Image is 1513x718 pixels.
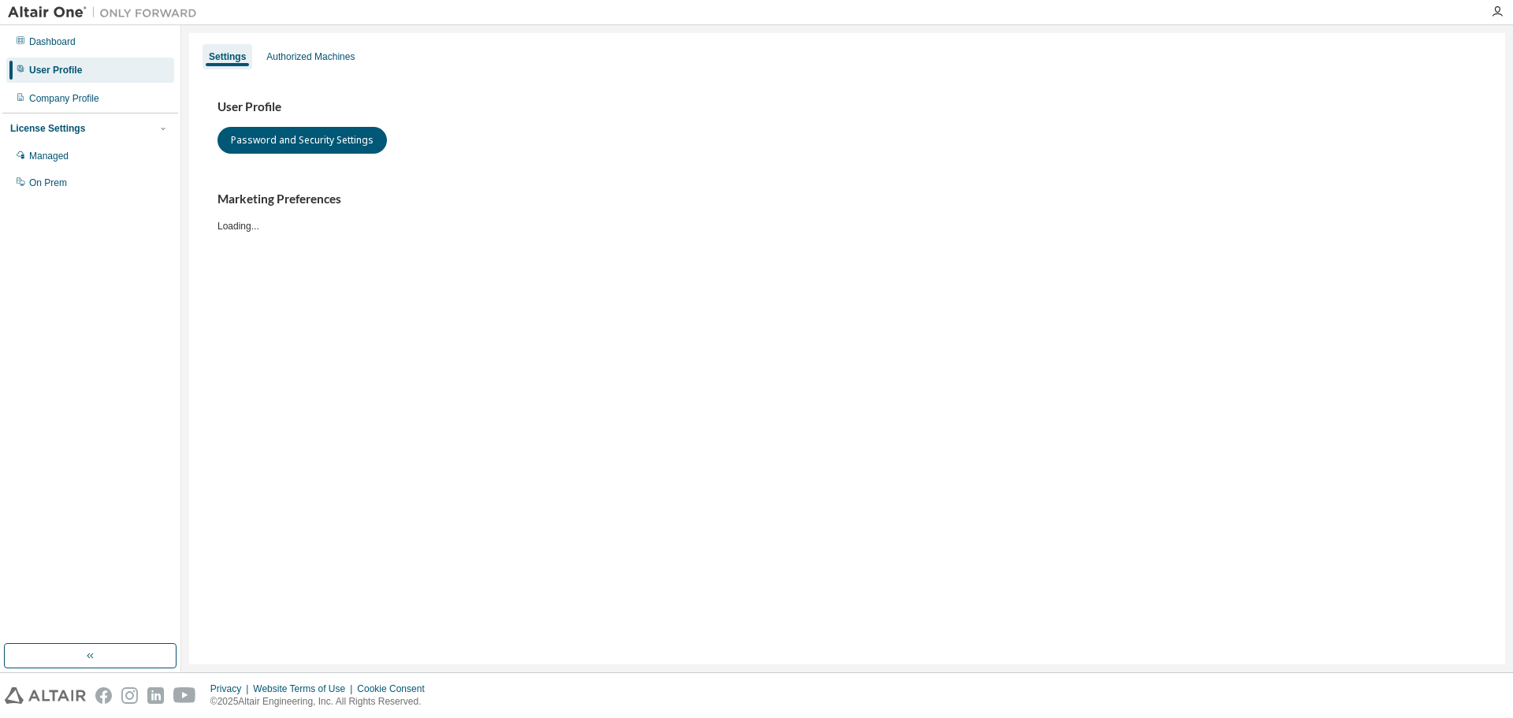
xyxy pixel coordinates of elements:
img: facebook.svg [95,687,112,704]
p: © 2025 Altair Engineering, Inc. All Rights Reserved. [210,695,434,709]
div: Managed [29,150,69,162]
img: linkedin.svg [147,687,164,704]
img: instagram.svg [121,687,138,704]
img: youtube.svg [173,687,196,704]
button: Password and Security Settings [217,127,387,154]
img: Altair One [8,5,205,20]
div: Settings [209,50,246,63]
h3: User Profile [217,99,1477,115]
div: Authorized Machines [266,50,355,63]
div: Cookie Consent [357,683,433,695]
div: Loading... [217,192,1477,232]
div: Privacy [210,683,253,695]
div: Company Profile [29,92,99,105]
div: Dashboard [29,35,76,48]
div: On Prem [29,177,67,189]
div: User Profile [29,64,82,76]
img: altair_logo.svg [5,687,86,704]
div: License Settings [10,122,85,135]
h3: Marketing Preferences [217,192,1477,207]
div: Website Terms of Use [253,683,357,695]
